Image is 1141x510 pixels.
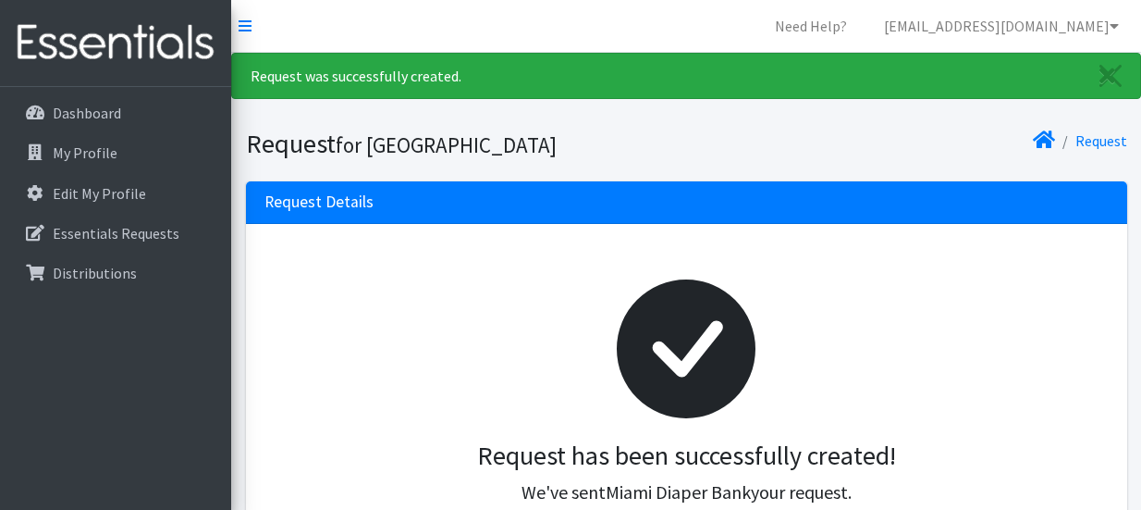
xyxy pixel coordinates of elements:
[869,7,1134,44] a: [EMAIL_ADDRESS][DOMAIN_NAME]
[53,184,146,203] p: Edit My Profile
[231,53,1141,99] div: Request was successfully created.
[7,94,224,131] a: Dashboard
[264,193,374,212] h3: Request Details
[336,131,557,158] small: for [GEOGRAPHIC_DATA]
[7,12,224,74] img: HumanEssentials
[53,264,137,282] p: Distributions
[53,224,179,243] p: Essentials Requests
[53,143,117,162] p: My Profile
[7,134,224,171] a: My Profile
[279,441,1094,472] h3: Request has been successfully created!
[246,128,680,160] h1: Request
[1075,131,1127,150] a: Request
[7,255,224,292] a: Distributions
[53,104,121,122] p: Dashboard
[7,215,224,252] a: Essentials Requests
[606,480,751,504] span: Miami Diaper Bank
[1081,54,1140,98] a: Close
[7,175,224,212] a: Edit My Profile
[760,7,862,44] a: Need Help?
